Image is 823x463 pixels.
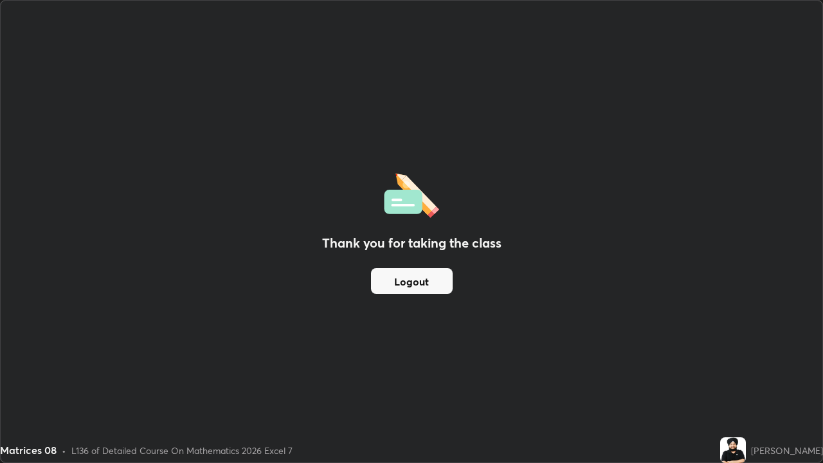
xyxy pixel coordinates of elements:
div: [PERSON_NAME] [751,444,823,457]
h2: Thank you for taking the class [322,233,502,253]
img: 49c44c0c82fd49ed8593eb54a93dce6e.jpg [720,437,746,463]
img: offlineFeedback.1438e8b3.svg [384,169,439,218]
div: L136 of Detailed Course On Mathematics 2026 Excel 7 [71,444,293,457]
div: • [62,444,66,457]
button: Logout [371,268,453,294]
